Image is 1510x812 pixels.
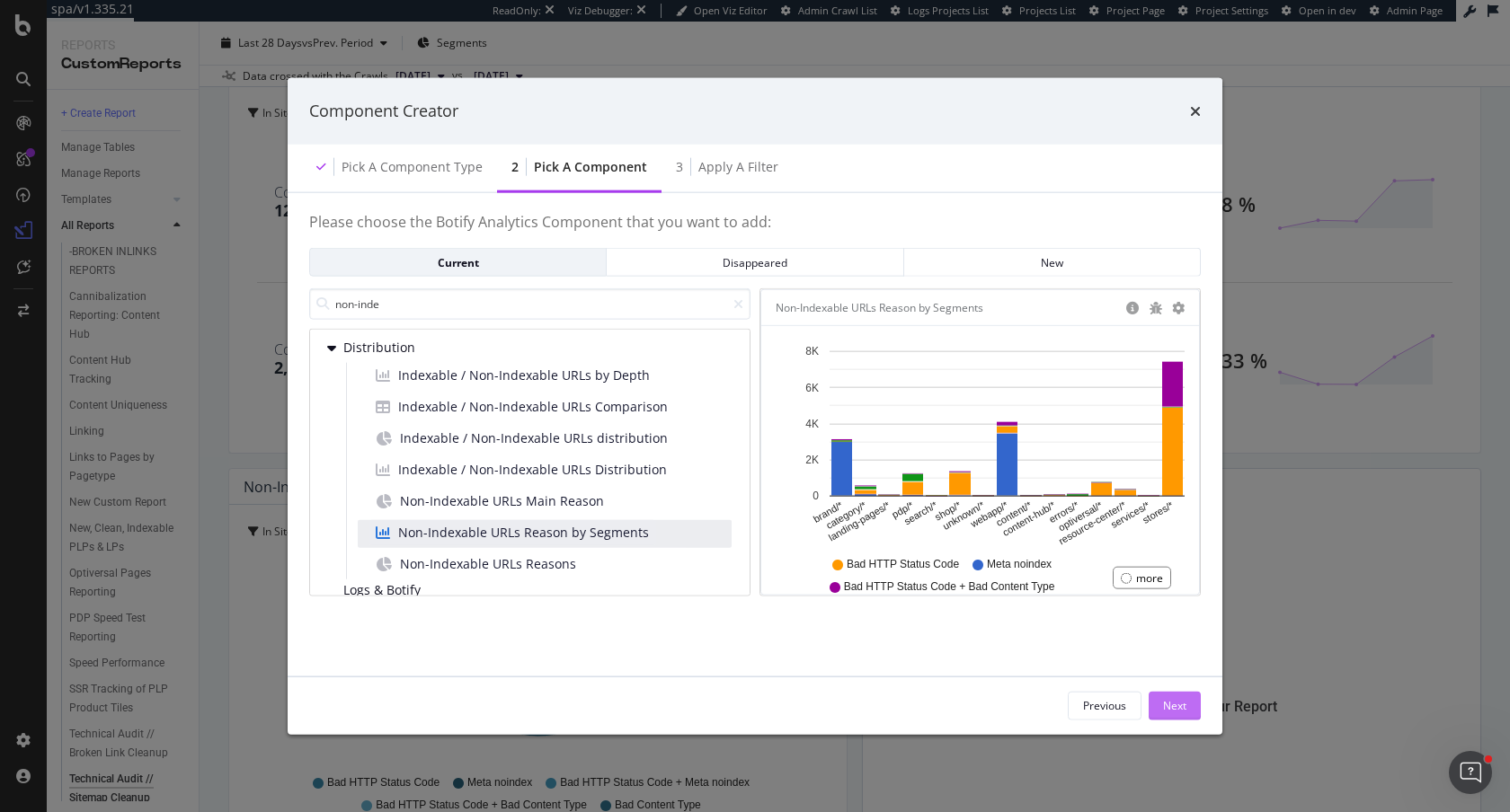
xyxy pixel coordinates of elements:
span: Non-Indexable URLs Reasons [400,555,576,573]
div: New [919,254,1186,269]
button: Current [309,248,607,277]
text: search/* [902,499,940,527]
div: Non-Indexable URLs Reason by Segments [776,298,983,316]
button: New [904,248,1201,277]
text: resource-center/* [1057,499,1129,547]
div: Previous [1083,698,1126,713]
text: shop/* [933,499,964,523]
text: category/* [824,499,869,532]
text: 8K [805,346,819,358]
div: times [1190,100,1201,123]
button: Next [1149,691,1201,719]
span: Indexable / Non-Indexable URLs Comparison [398,398,668,416]
button: Previous [1068,691,1141,719]
span: Distribution [343,340,423,356]
text: unknown/* [941,499,987,532]
text: optiversal/* [1056,499,1105,534]
span: Non-Indexable URLs Reason by Segments [398,524,649,542]
div: Pick a Component [534,157,647,175]
div: 2 [511,157,519,175]
div: more [1136,570,1163,586]
text: content/* [994,499,1034,528]
text: errors/* [1047,499,1081,525]
div: Component Creator [309,100,458,123]
text: brand/* [812,499,845,525]
span: Bad HTTP Status Code + Bad Content Type [844,579,1055,595]
div: modal [288,78,1222,735]
text: landing-pages/* [827,499,893,543]
span: Bad HTTP Status Code [847,557,959,572]
text: 6K [805,382,819,394]
div: gear [1172,301,1185,313]
text: pdp/* [890,499,916,521]
div: Pick a Component type [342,157,483,175]
div: 3 [676,157,683,175]
button: Disappeared [607,248,903,277]
text: stores/* [1141,499,1176,525]
input: Name of the Botify Component [309,288,751,320]
text: 4K [805,418,819,430]
div: bug [1149,302,1163,314]
iframe: Intercom live chat [1449,751,1492,794]
span: Logs & Botify Crawls [343,583,423,613]
div: Disappeared [621,254,888,269]
div: Current [324,254,591,269]
span: Non-Indexable URLs Main Reason [400,492,604,510]
span: Indexable / Non-Indexable URLs distribution [400,429,668,447]
text: services/* [1109,499,1152,531]
span: Meta noindex [987,557,1052,572]
span: Indexable / Non-Indexable URLs by Depth [398,366,650,384]
text: 0 [813,490,819,503]
div: Next [1163,698,1186,713]
span: Indexable / Non-Indexable URLs Distribution [398,461,667,479]
text: content-hub/* [1000,499,1057,538]
div: circle-info [1125,302,1140,314]
text: webapp/* [968,499,1010,530]
h4: Please choose the Botify Analytics Component that you want to add: [309,214,1201,248]
text: 2K [805,454,819,466]
div: Apply a Filter [698,157,778,175]
svg: A chart. [776,340,1185,549]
